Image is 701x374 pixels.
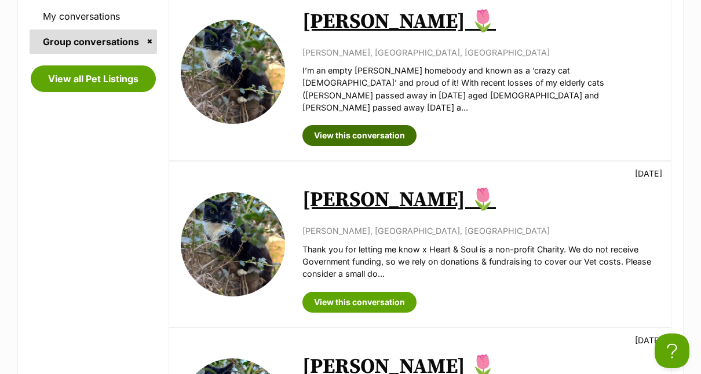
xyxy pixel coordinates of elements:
[302,187,496,213] a: [PERSON_NAME] 🌷
[31,65,156,92] a: View all Pet Listings
[302,125,417,146] a: View this conversation
[30,30,157,54] a: Group conversations
[302,292,417,313] a: View this conversation
[181,192,285,296] img: Gertie 🌷
[302,243,659,280] p: Thank you for letting me know x Heart & Soul is a non-profit Charity. We do not receive Governmen...
[302,225,659,237] p: [PERSON_NAME], [GEOGRAPHIC_DATA], [GEOGRAPHIC_DATA]
[635,334,662,346] p: [DATE]
[655,333,689,368] iframe: Help Scout Beacon - Open
[30,4,157,28] a: My conversations
[302,46,659,58] p: [PERSON_NAME], [GEOGRAPHIC_DATA], [GEOGRAPHIC_DATA]
[181,20,285,124] img: Gertie 🌷
[302,9,496,35] a: [PERSON_NAME] 🌷
[635,167,662,179] p: [DATE]
[302,64,659,113] p: I’m an empty [PERSON_NAME] homebody and known as a ‘crazy cat [DEMOGRAPHIC_DATA]’ and proud of it...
